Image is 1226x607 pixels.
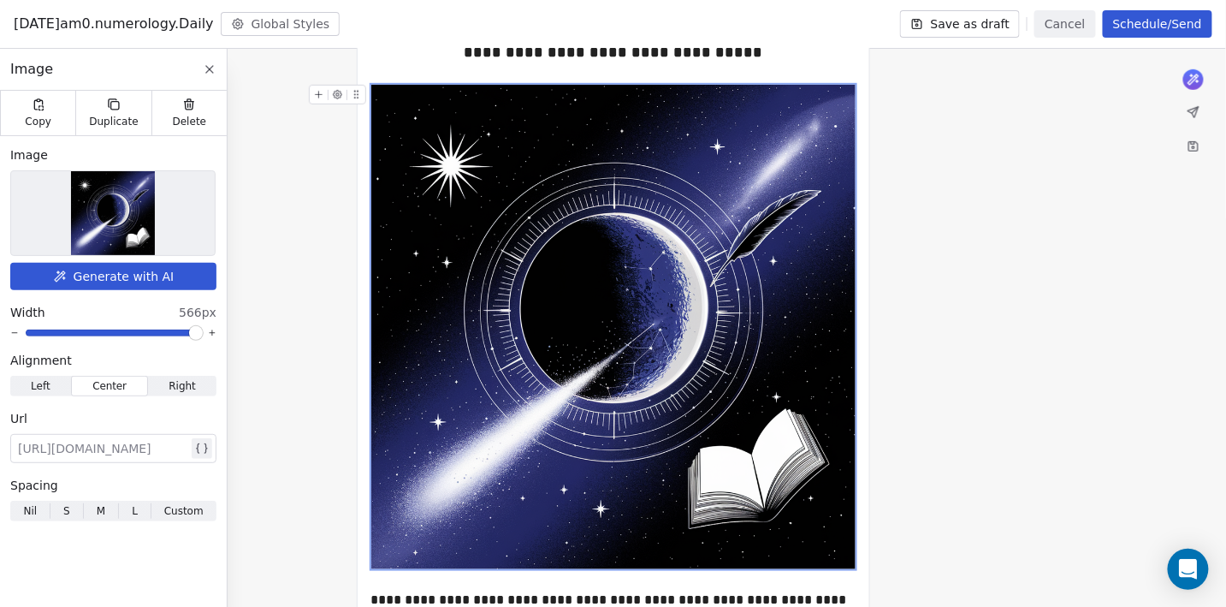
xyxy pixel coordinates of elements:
div: Open Intercom Messenger [1168,549,1209,590]
span: Alignment [10,352,72,369]
span: Duplicate [89,115,138,128]
span: Left [31,378,50,394]
button: Schedule/Send [1103,10,1212,38]
span: Custom [164,503,204,519]
span: Spacing [10,477,58,494]
span: [DATE]am0.numerology.Daily [14,14,214,34]
button: Global Styles [221,12,341,36]
span: Url [10,410,27,427]
span: L [132,503,138,519]
span: Right [169,378,196,394]
button: Save as draft [900,10,1021,38]
span: M [97,503,105,519]
span: Image [10,146,48,164]
span: Copy [25,115,51,128]
span: Nil [23,503,37,519]
span: Image [10,59,53,80]
button: Cancel [1034,10,1095,38]
span: 566px [179,304,216,321]
img: Selected image [71,171,155,255]
span: Width [10,304,45,321]
button: Generate with AI [10,263,216,290]
span: S [63,503,70,519]
span: Delete [173,115,207,128]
